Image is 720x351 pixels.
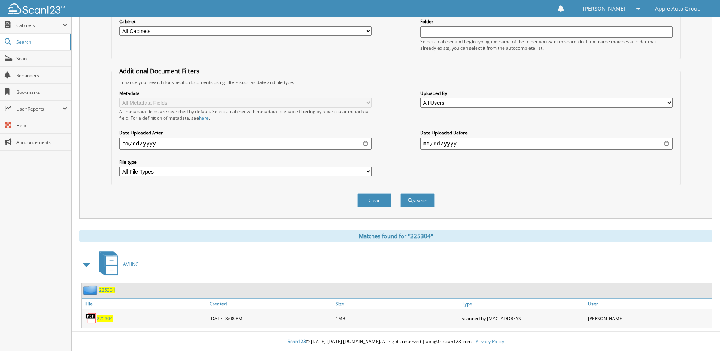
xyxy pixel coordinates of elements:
a: here [199,115,209,121]
iframe: Chat Widget [682,315,720,351]
a: File [82,299,208,309]
button: Search [400,193,435,207]
div: All metadata fields are searched by default. Select a cabinet with metadata to enable filtering b... [119,108,372,121]
button: Clear [357,193,391,207]
a: User [586,299,712,309]
div: [PERSON_NAME] [586,311,712,326]
label: File type [119,159,372,165]
span: Help [16,122,68,129]
span: [PERSON_NAME] [583,6,625,11]
a: Created [208,299,334,309]
span: Cabinets [16,22,62,28]
div: Matches found for "225304" [79,230,712,242]
a: Privacy Policy [476,338,504,345]
div: [DATE] 3:08 PM [208,311,334,326]
input: end [420,138,673,150]
a: Size [334,299,460,309]
legend: Additional Document Filters [115,67,203,75]
span: Bookmarks [16,89,68,95]
span: Announcements [16,139,68,145]
input: start [119,138,372,150]
div: Select a cabinet and begin typing the name of the folder you want to search in. If the name match... [420,38,673,51]
span: User Reports [16,106,62,112]
div: scanned by [MAC_ADDRESS] [460,311,586,326]
div: Enhance your search for specific documents using filters such as date and file type. [115,79,676,85]
div: 1MB [334,311,460,326]
img: scan123-logo-white.svg [8,3,65,14]
label: Uploaded By [420,90,673,96]
span: Reminders [16,72,68,79]
img: PDF.png [85,313,97,324]
a: 225304 [97,315,113,322]
label: Metadata [119,90,372,96]
a: 225304 [99,287,115,293]
a: Type [460,299,586,309]
a: AVLINC [95,249,139,279]
label: Date Uploaded After [119,130,372,136]
span: AVLINC [123,261,139,267]
div: © [DATE]-[DATE] [DOMAIN_NAME]. All rights reserved | appg02-scan123-com | [72,332,720,351]
span: Scan123 [288,338,306,345]
label: Cabinet [119,18,372,25]
span: Apple Auto Group [655,6,701,11]
label: Date Uploaded Before [420,130,673,136]
span: Search [16,39,66,45]
img: folder2.png [83,285,99,295]
span: Scan [16,55,68,62]
label: Folder [420,18,673,25]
